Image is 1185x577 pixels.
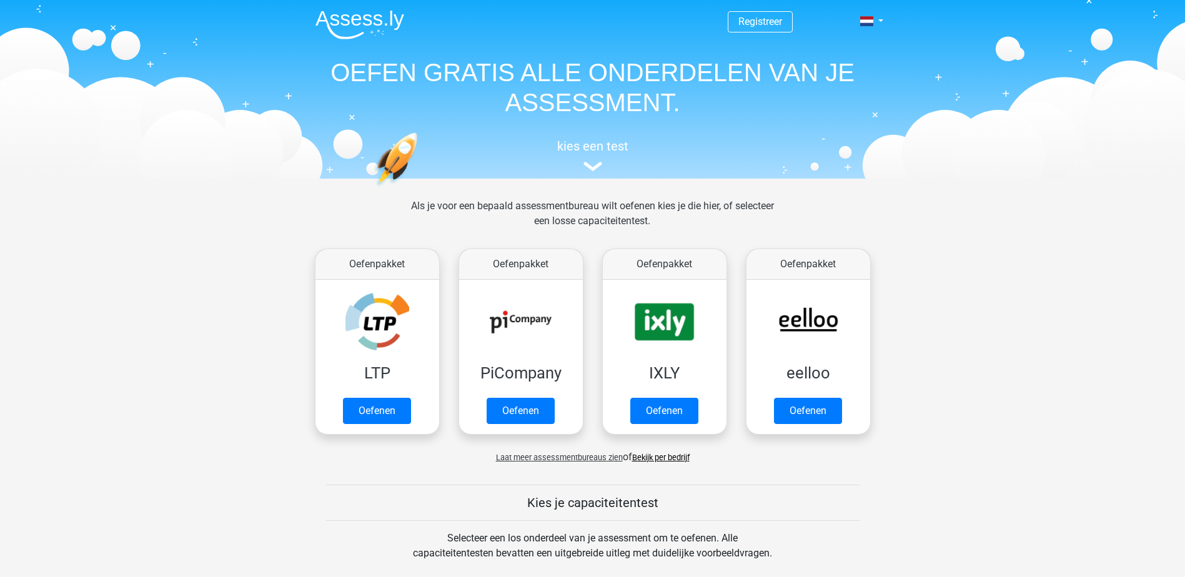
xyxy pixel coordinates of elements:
[401,531,784,576] div: Selecteer een los onderdeel van je assessment om te oefenen. Alle capaciteitentesten bevatten een...
[305,139,880,154] h5: kies een test
[583,162,602,171] img: assessment
[632,453,690,462] a: Bekijk per bedrijf
[343,398,411,424] a: Oefenen
[630,398,698,424] a: Oefenen
[305,57,880,117] h1: OEFEN GRATIS ALLE ONDERDELEN VAN JE ASSESSMENT.
[315,10,404,39] img: Assessly
[305,139,880,172] a: kies een test
[305,440,880,465] div: of
[774,398,842,424] a: Oefenen
[401,199,784,244] div: Als je voor een bepaald assessmentbureau wilt oefenen kies je die hier, of selecteer een losse ca...
[496,453,623,462] span: Laat meer assessmentbureaus zien
[326,495,860,510] h5: Kies je capaciteitentest
[374,132,466,245] img: oefenen
[487,398,555,424] a: Oefenen
[738,16,782,27] a: Registreer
